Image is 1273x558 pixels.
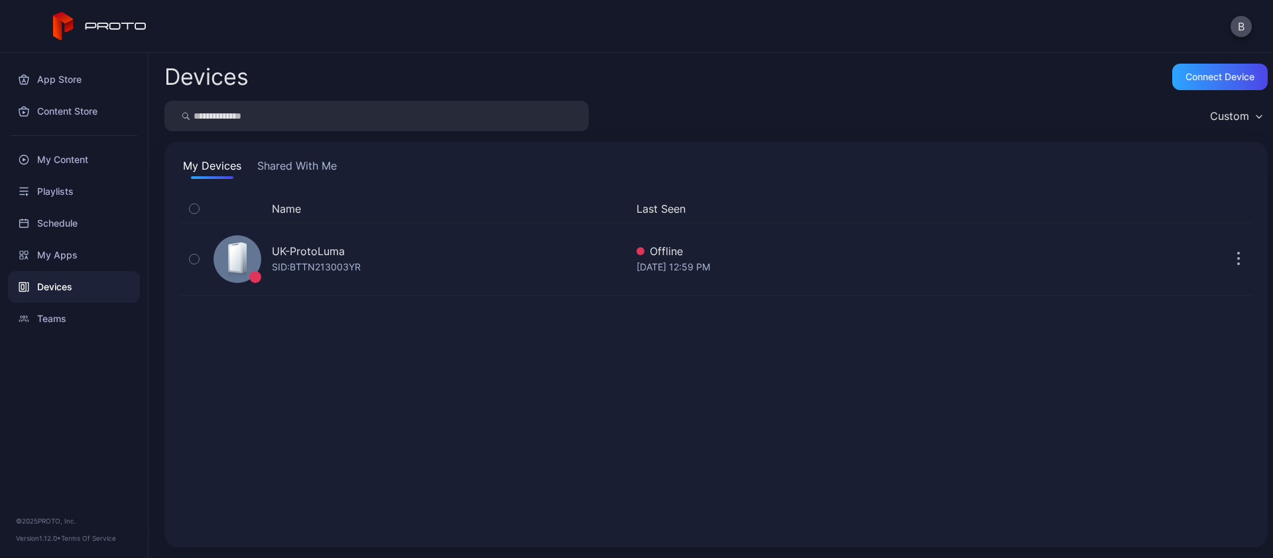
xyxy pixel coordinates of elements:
[636,259,1085,275] div: [DATE] 12:59 PM
[272,259,361,275] div: SID: BTTN213003YR
[16,534,61,542] span: Version 1.12.0 •
[1231,16,1252,37] button: B
[180,158,244,179] button: My Devices
[8,176,140,207] a: Playlists
[636,243,1085,259] div: Offline
[16,516,132,526] div: © 2025 PROTO, Inc.
[1225,201,1252,217] div: Options
[272,243,345,259] div: UK-ProtoLuma
[272,201,301,217] button: Name
[8,303,140,335] a: Teams
[8,207,140,239] a: Schedule
[1172,64,1268,90] button: Connect device
[61,534,116,542] a: Terms Of Service
[8,64,140,95] a: App Store
[164,65,249,89] h2: Devices
[1203,101,1268,131] button: Custom
[8,95,140,127] a: Content Store
[8,144,140,176] a: My Content
[1090,201,1209,217] div: Update Device
[636,201,1079,217] button: Last Seen
[255,158,339,179] button: Shared With Me
[8,239,140,271] a: My Apps
[1210,109,1249,123] div: Custom
[8,271,140,303] a: Devices
[1185,72,1254,82] div: Connect device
